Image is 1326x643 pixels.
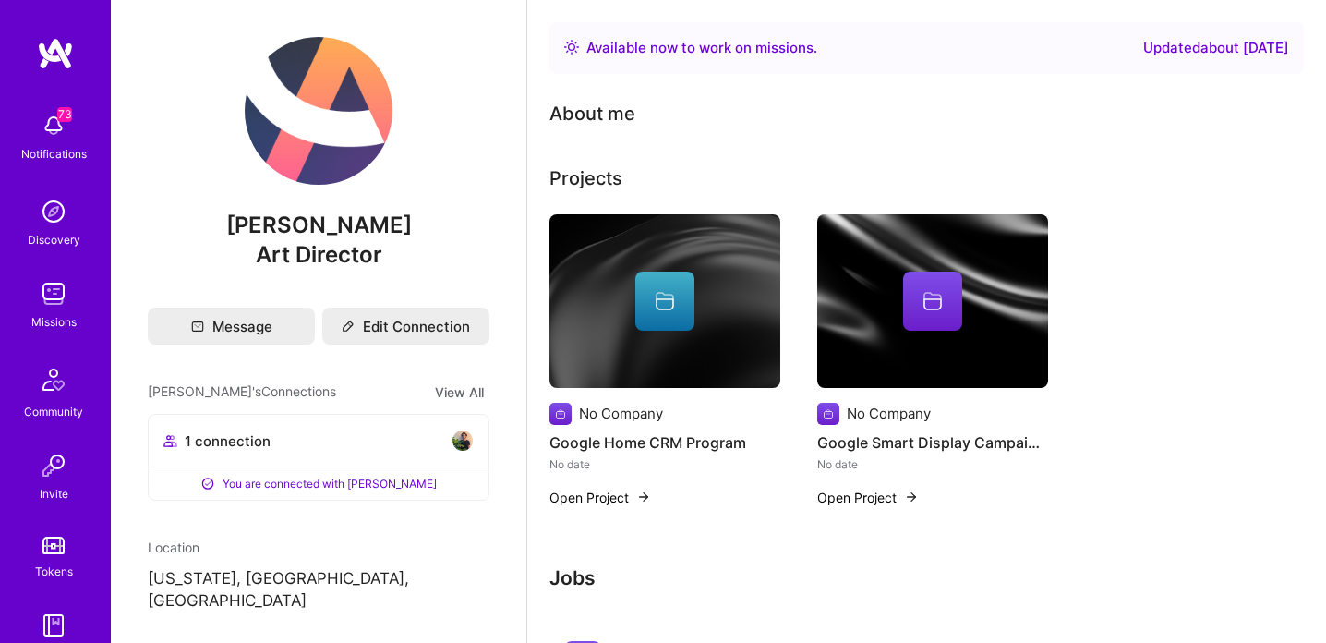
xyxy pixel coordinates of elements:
img: Availability [564,40,579,55]
h3: Jobs [549,566,1266,589]
div: Updated about [DATE] [1143,37,1289,59]
img: bell [35,107,72,144]
img: Community [31,358,76,402]
div: Notifications [21,144,87,164]
span: You are connected with [PERSON_NAME] [223,474,437,493]
div: Missions [31,312,77,332]
div: No date [817,455,1048,474]
span: [PERSON_NAME]'s Connections [148,382,336,403]
i: icon Collaborator [163,434,177,448]
img: arrow-right [904,490,919,504]
div: No Company [847,404,931,423]
img: cover [549,214,780,388]
img: arrow-right [636,490,651,504]
img: logo [37,37,74,70]
div: About me [549,100,635,127]
span: 73 [57,107,72,122]
button: 1 connectionavatarYou are connected with [PERSON_NAME] [148,414,489,501]
button: Open Project [549,488,651,507]
i: icon ConnectedPositive [200,477,215,491]
img: Company logo [817,403,839,425]
img: tokens [42,537,65,554]
div: Projects [549,164,622,192]
i: icon Edit [342,320,355,333]
p: [US_STATE], [GEOGRAPHIC_DATA], [GEOGRAPHIC_DATA] [148,568,489,613]
button: Edit Connection [322,308,489,345]
div: No Company [579,404,663,423]
div: Discovery [28,230,80,249]
span: Art Director [256,241,382,268]
button: Message [148,308,315,345]
img: Invite [35,447,72,484]
img: avatar [452,430,474,452]
div: Invite [40,484,68,503]
div: Available now to work on missions . [586,37,817,59]
span: 1 connection [185,431,271,451]
img: cover [817,214,1048,388]
div: Tokens [35,562,73,581]
img: discovery [35,193,72,230]
div: No date [549,455,780,474]
button: Open Project [817,488,919,507]
div: Location [148,538,489,557]
div: Community [24,402,83,421]
h4: Google Home CRM Program [549,431,780,455]
img: Company logo [549,403,572,425]
button: View All [429,382,489,403]
img: User Avatar [245,37,392,185]
i: icon Mail [191,320,204,333]
span: [PERSON_NAME] [148,212,489,239]
h4: Google Smart Display Campaigns [817,431,1048,455]
img: teamwork [35,275,72,312]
